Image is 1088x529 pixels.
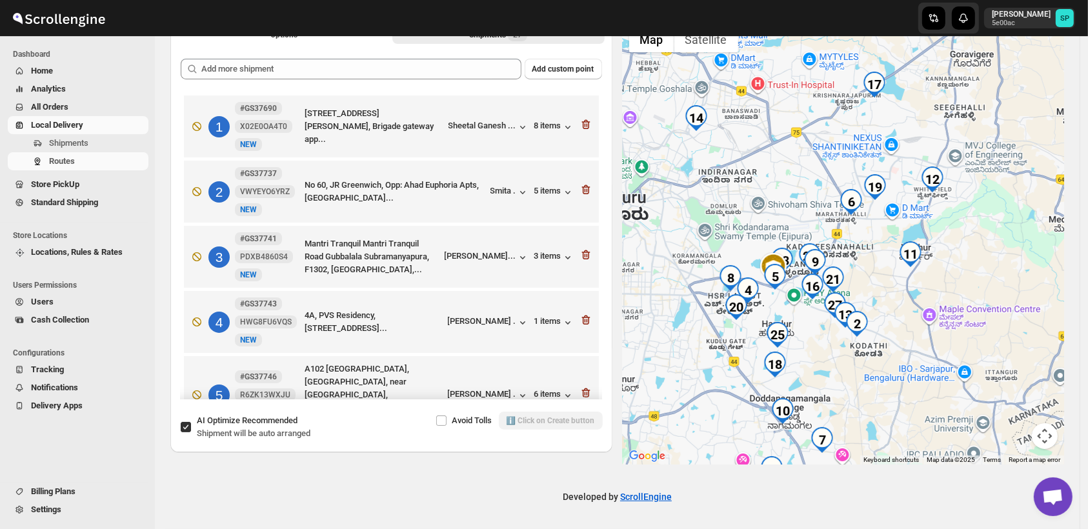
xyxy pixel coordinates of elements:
span: Configurations [13,348,148,358]
div: 4A, PVS Residency, [STREET_ADDRESS]... [305,309,443,335]
span: Analytics [31,84,66,94]
div: Open chat [1034,477,1073,516]
div: 8 items [534,121,574,134]
button: Cash Collection [8,311,148,329]
div: 1 [208,116,230,137]
span: All Orders [31,102,68,112]
p: 5e00ac [992,19,1051,27]
button: Locations, Rules & Rates [8,243,148,261]
div: 8 [718,265,743,291]
div: 4 [735,277,761,303]
button: User menu [984,8,1075,28]
div: 7 [809,427,835,453]
div: [PERSON_NAME] . [448,316,529,329]
b: #GS37690 [240,104,277,113]
span: VWYEYO6YRZ [240,186,290,197]
span: Recommended [242,415,297,425]
span: R6ZK13WXJU [240,390,290,400]
div: 2 [208,181,230,203]
button: 5 items [534,186,574,199]
b: #GS37737 [240,169,277,178]
b: #GS37741 [240,234,277,243]
span: Store Locations [13,230,148,241]
button: Add custom point [525,59,602,79]
div: 17 [861,72,887,97]
div: [STREET_ADDRESS][PERSON_NAME], Brigade gateway app... [305,107,443,146]
button: Shipments [8,134,148,152]
button: 6 items [534,389,574,402]
button: Home [8,62,148,80]
button: 3 items [534,251,574,264]
b: #GS37743 [240,299,277,308]
button: Notifications [8,379,148,397]
p: Developed by [563,490,672,503]
span: X02E0OA4T0 [240,121,287,132]
div: 3 [208,246,230,268]
span: NEW [240,335,257,344]
button: 1 items [534,316,574,329]
span: Shipment will be auto arranged [197,428,310,438]
img: ScrollEngine [10,2,107,34]
button: [PERSON_NAME]... [445,251,529,264]
button: Delivery Apps [8,397,148,415]
span: Tracking [31,364,64,374]
button: Settings [8,501,148,519]
div: Smita . [490,186,529,199]
div: 13 [832,302,858,328]
button: Keyboard shortcuts [863,455,919,464]
div: 21 [820,266,846,292]
div: 11 [898,241,923,267]
div: 15 [759,456,785,482]
a: Open this area in Google Maps (opens a new window) [626,448,669,464]
span: NEW [240,205,257,214]
button: Show satellite imagery [674,26,738,52]
button: All Orders [8,98,148,116]
div: 14 [683,105,709,131]
div: 23 [769,248,795,274]
span: PDXB4860S4 [240,252,288,262]
span: Home [31,66,53,75]
div: 25 [765,322,791,348]
button: Show street map [629,26,674,52]
span: Add custom point [532,64,594,74]
div: 19 [862,174,888,200]
span: NEW [240,270,257,279]
span: Locations, Rules & Rates [31,247,123,257]
button: Analytics [8,80,148,98]
div: 2 [844,311,870,337]
button: [PERSON_NAME] . [448,389,529,402]
span: Billing Plans [31,486,76,496]
div: A102 [GEOGRAPHIC_DATA], [GEOGRAPHIC_DATA], near [GEOGRAPHIC_DATA], [GEOGRAPHIC_DATA], [GEOGRAPHIC... [305,363,443,427]
span: Routes [49,156,75,166]
span: Local Delivery [31,120,83,130]
text: SP [1060,14,1069,23]
div: 27 [822,292,848,318]
button: Tracking [8,361,148,379]
div: 4 [208,312,230,333]
div: Selected Shipments [170,48,612,404]
span: Map data ©2025 [927,456,975,463]
div: [PERSON_NAME]... [445,251,516,261]
div: 12 [920,166,945,192]
input: Add more shipment [201,59,521,79]
span: Users Permissions [13,280,148,290]
span: Delivery Apps [31,401,83,410]
a: ScrollEngine [620,492,672,502]
button: Map camera controls [1032,423,1058,449]
p: [PERSON_NAME] [992,9,1051,19]
span: Store PickUp [31,179,79,189]
img: Google [626,448,669,464]
div: 9 [802,249,828,275]
span: Dashboard [13,49,148,59]
span: Shipments [49,138,88,148]
a: Report a map error [1009,456,1060,463]
span: Sulakshana Pundle [1056,9,1074,27]
div: 5 [208,384,230,406]
button: Users [8,293,148,311]
div: 10 [770,398,796,424]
